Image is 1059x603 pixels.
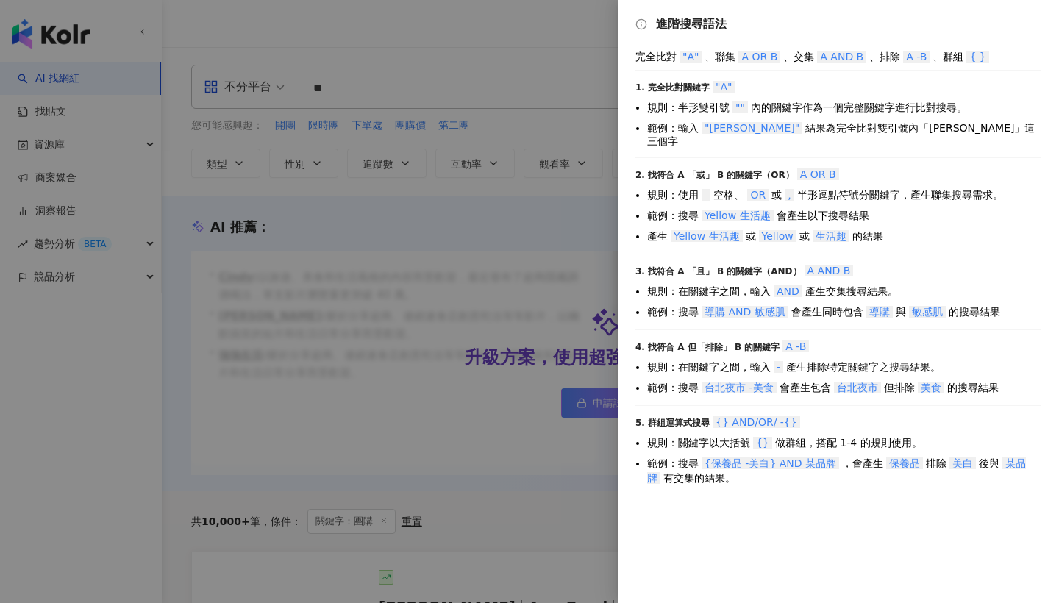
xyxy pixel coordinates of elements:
[702,306,788,318] span: 導購 AND 敏感肌
[635,339,1041,354] div: 4. 找符合 A 但「排除」 B 的關鍵字
[671,230,743,242] span: Yellow 生活趣
[702,122,802,134] span: "[PERSON_NAME]"
[702,210,774,221] span: Yellow 生活趣
[702,457,839,469] span: {保養品 -美白} AND 某品牌
[635,167,1041,182] div: 2. 找符合 A 「或」 B 的關鍵字（OR）
[759,230,796,242] span: Yellow
[966,51,988,63] span: { }
[782,340,809,352] span: A -B
[647,456,1041,485] li: 範例：搜尋 ，會產生 排除 後與 有交集的結果。
[713,81,735,93] span: "A"
[753,437,772,449] span: {}
[774,285,802,297] span: AND
[817,51,866,63] span: A AND B
[805,265,854,276] span: A AND B
[635,49,1041,64] div: 完全比對 、聯集 、交集 、排除 、群組
[680,51,702,63] span: "A"
[909,306,946,318] span: 敏感肌
[635,263,1041,278] div: 3. 找符合 A 「且」 B 的關鍵字（AND）
[702,382,777,393] span: 台北夜市 -美食
[813,230,849,242] span: 生活趣
[886,457,923,469] span: 保養品
[918,382,944,393] span: 美食
[647,121,1041,147] li: 範例：輸入 結果為完全比對雙引號內「[PERSON_NAME]」這三個字
[903,51,930,63] span: A -B
[635,415,1041,429] div: 5. 群組運算式搜尋
[797,168,839,180] span: A OR B
[647,435,1041,450] li: 規則：關鍵字以大括號 做群組，搭配 1-4 的規則使用。
[647,284,1041,299] li: 規則：在關鍵字之間，輸入 產生交集搜尋結果。
[949,457,976,469] span: 美白
[647,304,1041,319] li: 範例：搜尋 會產生同時包含 與 的搜尋結果
[785,189,794,201] span: ,
[774,361,783,373] span: -
[747,189,769,201] span: OR
[647,229,1041,243] li: 產生 或 或 的結果
[635,18,1041,31] div: 進階搜尋語法
[647,208,1041,223] li: 範例：搜尋 會產生以下搜尋結果
[866,306,893,318] span: 導購
[635,79,1041,94] div: 1. 完全比對關鍵字
[647,100,1041,115] li: 規則：半形雙引號 內的關鍵字作為一個完整關鍵字進行比對搜尋。
[738,51,780,63] span: A OR B
[834,382,881,393] span: 台北夜市
[647,188,1041,202] li: 規則：使用 空格、 或 半形逗點符號分關鍵字，產生聯集搜尋需求。
[713,416,800,428] span: {} AND/OR/ -{}
[647,360,1041,374] li: 規則：在關鍵字之間，輸入 產生排除特定關鍵字之搜尋結果。
[732,101,748,113] span: ""
[647,380,1041,395] li: 範例：搜尋 會產生包含 但排除 的搜尋結果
